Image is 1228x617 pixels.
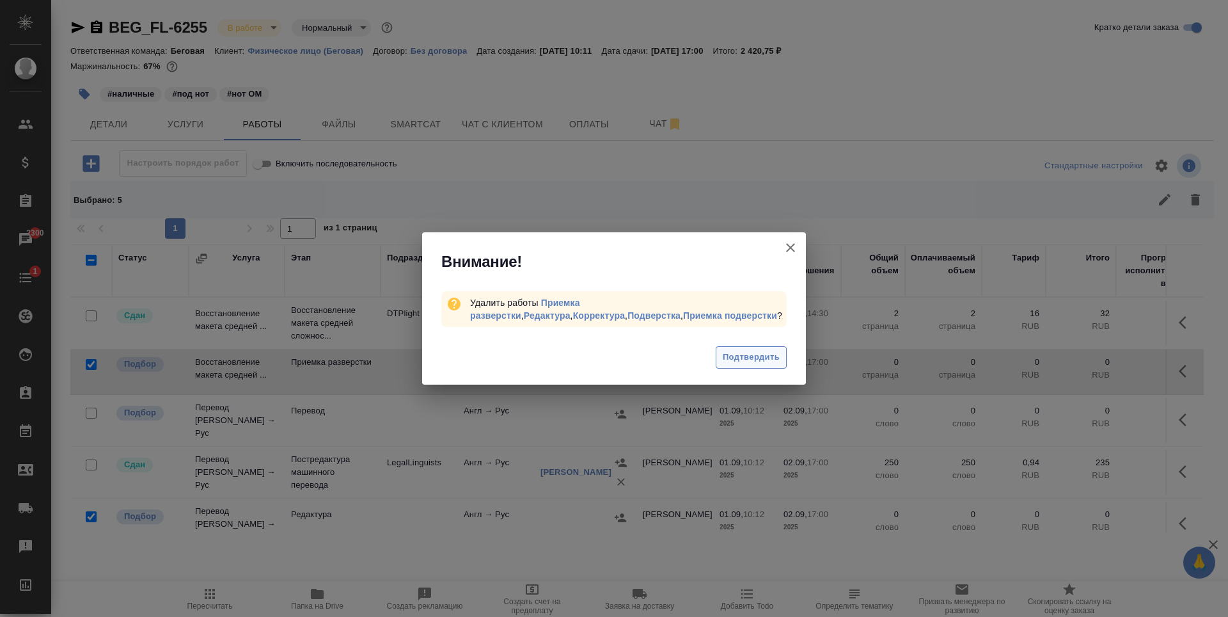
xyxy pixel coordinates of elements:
div: Удалить работы [470,296,787,322]
a: Корректура [573,310,625,321]
a: Приемка разверстки [470,298,580,321]
a: Подверстка [627,310,681,321]
button: Подтвердить [716,346,787,369]
span: , [627,310,683,321]
span: , [573,310,627,321]
span: Внимание! [441,252,522,272]
a: Приемка подверстки [683,310,777,321]
span: , [524,310,573,321]
span: ? [683,310,782,321]
span: , [470,298,580,321]
span: Подтвердить [723,350,780,365]
a: Редактура [524,310,571,321]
